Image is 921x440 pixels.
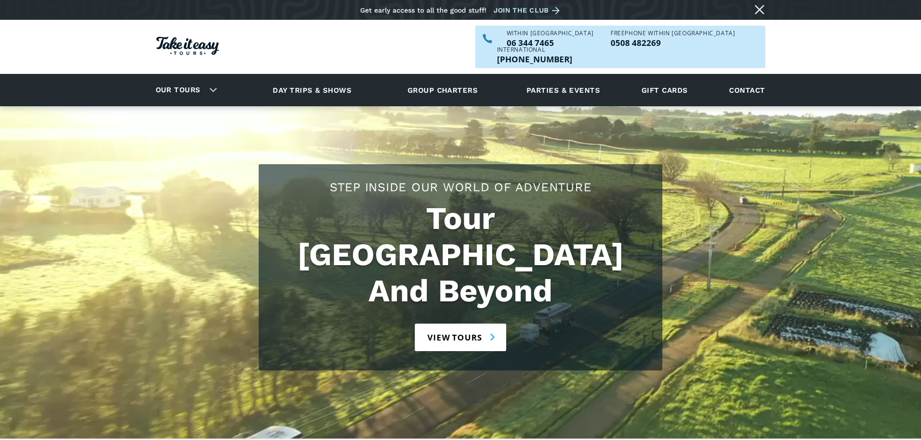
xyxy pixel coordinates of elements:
a: Group charters [395,77,490,103]
h1: Tour [GEOGRAPHIC_DATA] And Beyond [268,200,653,309]
a: Day trips & shows [261,77,364,103]
a: View tours [415,324,506,351]
a: Join the club [494,4,563,16]
a: Call us freephone within NZ on 0508482269 [611,39,735,47]
div: International [497,47,572,53]
p: [PHONE_NUMBER] [497,55,572,63]
p: 0508 482269 [611,39,735,47]
a: Homepage [156,32,219,62]
a: Parties & events [522,77,605,103]
div: Freephone WITHIN [GEOGRAPHIC_DATA] [611,30,735,36]
p: 06 344 7465 [507,39,594,47]
h2: Step Inside Our World Of Adventure [268,179,653,196]
div: WITHIN [GEOGRAPHIC_DATA] [507,30,594,36]
img: Take it easy Tours logo [156,37,219,55]
div: Get early access to all the good stuff! [360,6,486,14]
a: Call us within NZ on 063447465 [507,39,594,47]
a: Contact [724,77,770,103]
a: Gift cards [637,77,693,103]
div: Our tours [144,77,225,103]
a: Close message [752,2,767,17]
a: Our tours [148,79,208,101]
a: Call us outside of NZ on +6463447465 [497,55,572,63]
